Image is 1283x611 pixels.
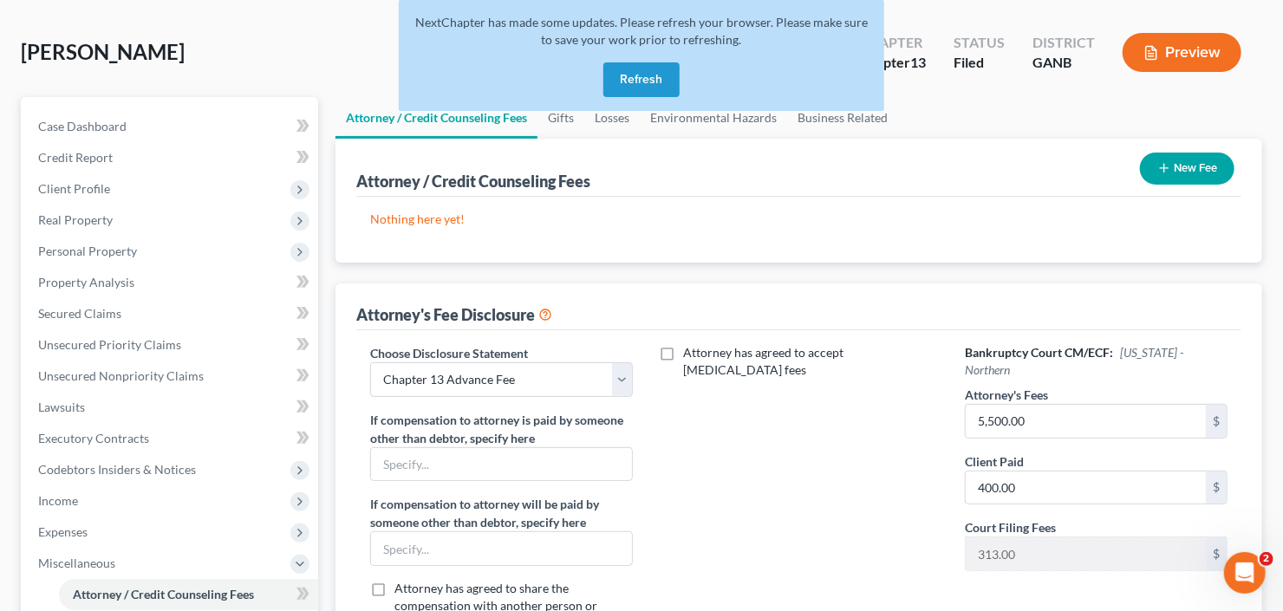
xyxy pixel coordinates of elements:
[38,244,137,258] span: Personal Property
[370,411,633,447] label: If compensation to attorney is paid by someone other than debtor, specify here
[603,62,680,97] button: Refresh
[965,452,1024,471] label: Client Paid
[24,423,318,454] a: Executory Contracts
[335,97,537,139] a: Attorney / Credit Counseling Fees
[1206,405,1227,438] div: $
[59,579,318,610] a: Attorney / Credit Counseling Fees
[1032,33,1095,53] div: District
[415,15,868,47] span: NextChapter has made some updates. Please refresh your browser. Please make sure to save your wor...
[38,556,115,570] span: Miscellaneous
[38,524,88,539] span: Expenses
[73,587,254,601] span: Attorney / Credit Counseling Fees
[24,298,318,329] a: Secured Claims
[966,471,1206,504] input: 0.00
[370,495,633,531] label: If compensation to attorney will be paid by someone other than debtor, specify here
[954,33,1005,53] div: Status
[1224,552,1266,594] iframe: Intercom live chat
[966,405,1206,438] input: 0.00
[683,345,843,377] span: Attorney has agreed to accept [MEDICAL_DATA] fees
[966,537,1206,570] input: 0.00
[1206,471,1227,504] div: $
[356,171,590,192] div: Attorney / Credit Counseling Fees
[38,462,196,477] span: Codebtors Insiders & Notices
[38,493,78,508] span: Income
[38,306,121,321] span: Secured Claims
[965,386,1048,404] label: Attorney's Fees
[24,267,318,298] a: Property Analysis
[38,181,110,196] span: Client Profile
[859,53,926,73] div: Chapter
[371,532,632,565] input: Specify...
[24,329,318,361] a: Unsecured Priority Claims
[965,345,1183,377] span: [US_STATE] - Northern
[38,368,204,383] span: Unsecured Nonpriority Claims
[1260,552,1273,566] span: 2
[370,211,1228,228] p: Nothing here yet!
[38,150,113,165] span: Credit Report
[38,212,113,227] span: Real Property
[38,431,149,445] span: Executory Contracts
[859,33,926,53] div: Chapter
[1123,33,1241,72] button: Preview
[38,275,134,289] span: Property Analysis
[1032,53,1095,73] div: GANB
[1140,153,1234,185] button: New Fee
[965,344,1228,379] h6: Bankruptcy Court CM/ECF:
[24,392,318,423] a: Lawsuits
[38,400,85,414] span: Lawsuits
[954,53,1005,73] div: Filed
[38,119,127,133] span: Case Dashboard
[24,111,318,142] a: Case Dashboard
[21,39,185,64] span: [PERSON_NAME]
[371,448,632,481] input: Specify...
[356,304,552,325] div: Attorney's Fee Disclosure
[965,518,1056,536] label: Court Filing Fees
[910,54,926,70] span: 13
[24,142,318,173] a: Credit Report
[38,337,181,352] span: Unsecured Priority Claims
[1206,537,1227,570] div: $
[370,344,528,362] label: Choose Disclosure Statement
[24,361,318,392] a: Unsecured Nonpriority Claims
